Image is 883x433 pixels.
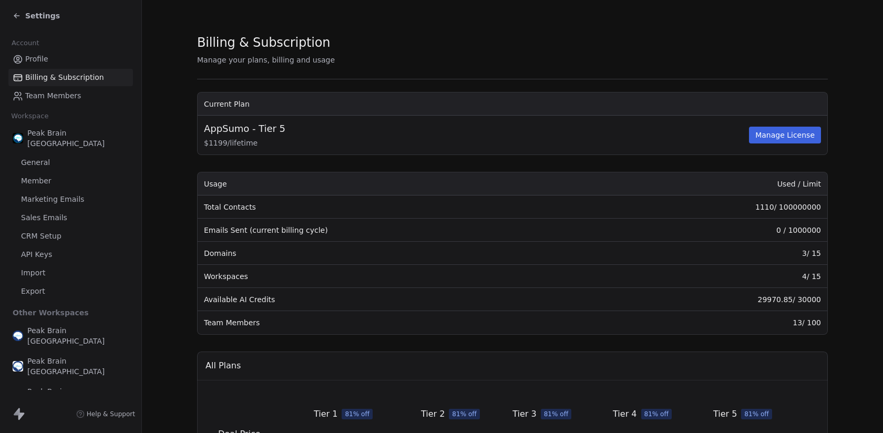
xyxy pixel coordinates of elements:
td: Team Members [198,311,598,334]
span: Tier 3 [512,408,536,420]
span: Tier 5 [713,408,737,420]
a: Export [8,283,133,300]
span: Sales Emails [21,212,67,223]
td: 29970.85 / 30000 [598,288,827,311]
a: API Keys [8,246,133,263]
span: Tier 2 [421,408,445,420]
span: 81% off [541,409,572,419]
span: 81% off [641,409,672,419]
span: Settings [25,11,60,21]
span: Peak Brain [GEOGRAPHIC_DATA] [27,386,129,407]
th: Used / Limit [598,172,827,195]
span: 81% off [342,409,373,419]
span: CRM Setup [21,231,61,242]
span: Tier 1 [314,408,337,420]
span: All Plans [206,359,241,372]
span: Export [21,286,45,297]
td: Workspaces [198,265,598,288]
td: Domains [198,242,598,265]
a: General [8,154,133,171]
a: Member [8,172,133,190]
span: Peak Brain [GEOGRAPHIC_DATA] [27,356,129,377]
td: 1110 / 100000000 [598,195,827,219]
span: Tier 4 [613,408,636,420]
td: 0 / 1000000 [598,219,827,242]
a: Help & Support [76,410,135,418]
td: Total Contacts [198,195,598,219]
td: Emails Sent (current billing cycle) [198,219,598,242]
span: Peak Brain [GEOGRAPHIC_DATA] [27,128,129,149]
span: Peak Brain [GEOGRAPHIC_DATA] [27,325,129,346]
img: Peak%20Brain%20Logo.png [13,331,23,341]
span: Member [21,176,52,187]
img: Peak%20brain.png [13,133,23,143]
span: Import [21,267,45,279]
a: CRM Setup [8,228,133,245]
a: Sales Emails [8,209,133,226]
th: Current Plan [198,92,827,116]
span: General [21,157,50,168]
td: 13 / 100 [598,311,827,334]
img: peakbrain_logo.jpg [13,361,23,372]
td: 3 / 15 [598,242,827,265]
button: Manage License [749,127,821,143]
span: Manage your plans, billing and usage [197,56,335,64]
a: Marketing Emails [8,191,133,208]
th: Usage [198,172,598,195]
td: Available AI Credits [198,288,598,311]
span: 81% off [741,409,772,419]
span: $ 1199 / lifetime [204,138,747,148]
td: 4 / 15 [598,265,827,288]
span: Billing & Subscription [25,72,104,83]
span: API Keys [21,249,52,260]
a: Profile [8,50,133,68]
span: 81% off [449,409,480,419]
span: Billing & Subscription [197,35,330,50]
span: Help & Support [87,410,135,418]
span: Marketing Emails [21,194,84,205]
span: Workspace [7,108,53,124]
a: Import [8,264,133,282]
span: Team Members [25,90,81,101]
a: Settings [13,11,60,21]
a: Team Members [8,87,133,105]
a: Billing & Subscription [8,69,133,86]
span: Profile [25,54,48,65]
span: AppSumo - Tier 5 [204,122,285,136]
span: Other Workspaces [8,304,93,321]
span: Account [7,35,44,51]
